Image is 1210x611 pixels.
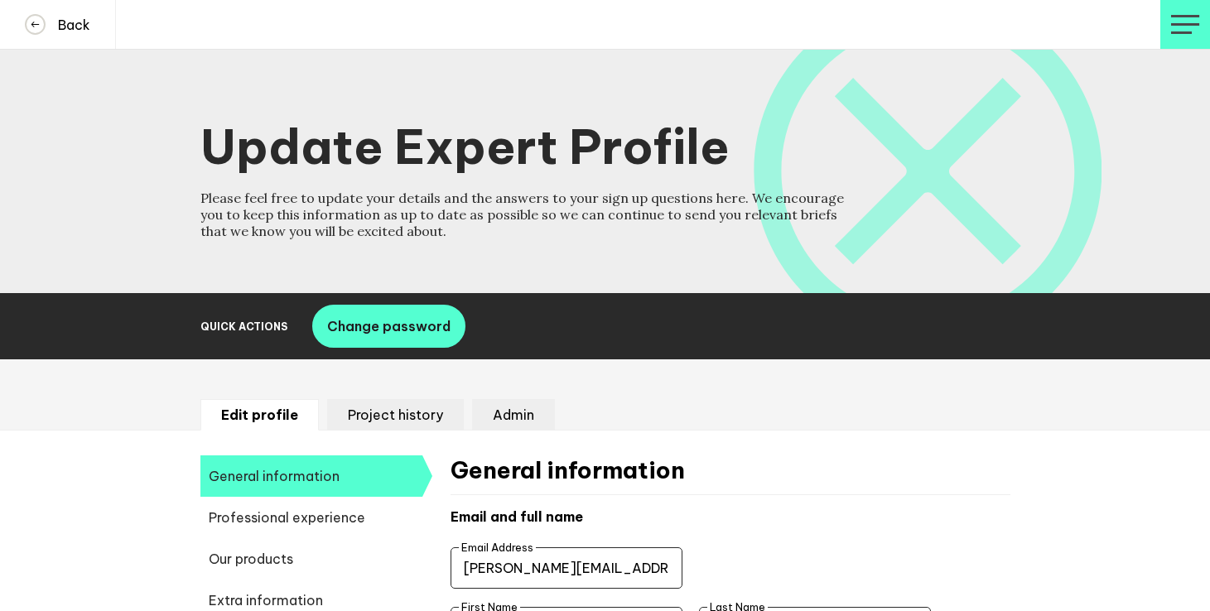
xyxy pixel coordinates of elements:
[200,455,422,497] span: General information
[459,541,536,554] label: Email Address
[200,399,319,431] li: Edit profile
[451,455,1010,495] h2: General information
[451,508,1010,525] h4: Email and full name
[200,538,422,580] span: Our products
[200,320,287,333] h2: Quick Actions
[327,318,451,334] span: Change password
[200,190,846,239] h4: Please feel free to update your details and the answers to your sign up questions here. We encour...
[312,305,465,348] button: Change password
[327,399,464,431] li: Project history
[46,17,90,33] h4: Back
[200,116,1010,176] h1: Update Expert Profile
[1171,15,1200,34] img: profile
[472,399,555,431] li: Admin
[200,497,422,538] span: Professional experience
